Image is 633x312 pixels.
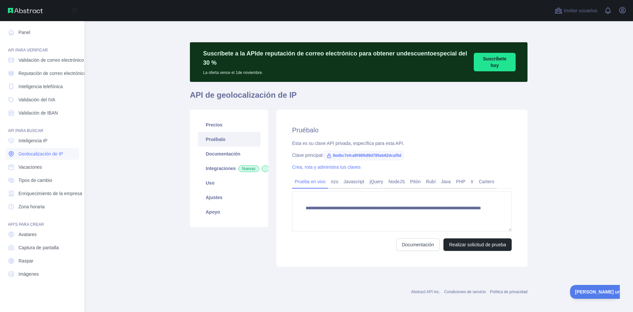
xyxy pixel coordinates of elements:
a: Raspar [5,255,79,267]
font: Javascript [344,179,364,184]
a: Enriquecimiento de la empresa [5,188,79,199]
img: API abstracta [8,8,43,13]
font: 9edbc7efca9f46fb89d785eb62dcaf5d [333,153,401,158]
font: Reputación de correo electrónico [18,71,86,76]
font: Vacaciones [18,164,42,170]
font: Suscríbete a la API [203,50,256,57]
font: rizo [331,179,338,184]
font: NodeJS [388,179,405,184]
a: Condiciones de servicio [444,290,486,294]
font: Precios [206,122,223,127]
a: Tipos de cambio [5,174,79,186]
a: Pruébalo [198,132,260,147]
font: Imágenes [18,271,39,277]
a: Geolocalización de IP [5,148,79,160]
a: Reputación de correo electrónico [5,67,79,79]
font: Java [441,179,451,184]
font: Validación de correo electrónico [18,57,84,63]
font: Apoyo [206,209,220,215]
font: API PARA BUSCAR [8,128,43,133]
font: descuento [404,50,434,57]
a: Panel [5,26,79,38]
font: Pitón [410,179,421,184]
a: Apoyo [198,205,260,219]
font: API PARA VERIFICAR [8,48,48,52]
a: Política de privacidad [490,290,527,294]
font: Rubí [426,179,436,184]
font: Captura de pantalla [18,245,59,250]
font: Documentación [206,151,240,156]
font: API de geolocalización de IP [190,90,297,99]
font: Uso [206,180,214,186]
a: Inteligencia telefónica [5,81,79,92]
font: La oferta vence el 1 [203,70,238,75]
a: IntegracionesNuevas [198,161,260,176]
font: Ir [471,179,474,184]
font: Inteligencia telefónica [18,84,63,89]
a: Uso [198,176,260,190]
a: Zona horaria [5,201,79,213]
a: Ajustes [198,190,260,205]
iframe: Activar/desactivar soporte al cliente [570,285,620,299]
font: PHP [456,179,466,184]
a: Imágenes [5,268,79,280]
a: Precios [198,118,260,132]
font: Integraciones [206,166,236,171]
font: API'S PARA CREAR [8,222,44,227]
font: Inteligencia IP [18,138,47,143]
button: Suscríbete hoy [474,53,516,71]
font: Geolocalización de IP [18,151,63,156]
font: Esta es su clave API privada, específica para esta API. [292,141,404,146]
font: Raspar [18,258,33,263]
a: Vacaciones [5,161,79,173]
a: Validación de correo electrónico [5,54,79,66]
font: . [262,70,263,75]
a: Validación de IBAN [5,107,79,119]
font: [PERSON_NAME] una pregunta [5,4,74,10]
font: Validación del IVA [18,97,55,102]
font: jQuery [370,179,383,184]
font: Prueba en vivo [295,179,325,184]
a: Captura de pantalla [5,242,79,254]
font: Pruébalo [292,126,318,134]
font: Nuevas [242,166,256,171]
font: Pruébalo [206,137,226,142]
font: Tipos de cambio [18,178,52,183]
font: Panel [18,30,30,35]
font: Validación de IBAN [18,110,58,116]
font: Ajustes [206,195,223,200]
font: Zona horaria [18,204,45,209]
a: Avatares [5,228,79,240]
font: especial [434,50,457,57]
font: Documentación [402,242,434,247]
button: Realizar solicitud de prueba [443,238,512,251]
a: Documentación [198,147,260,161]
a: Crea, rota y administra tus claves [292,164,361,170]
a: Documentación [396,238,439,251]
font: Suscríbete hoy [483,56,507,68]
font: Clave principal: [292,153,324,158]
button: Invitar usuarios [553,5,599,16]
a: Abstract API Inc. [411,290,440,294]
font: Enriquecimiento de la empresa [18,191,82,196]
font: Invitar usuarios [564,8,597,13]
a: Validación del IVA [5,94,79,106]
font: de reputación de correo electrónico para obtener un [256,50,404,57]
font: de noviembre [238,70,262,75]
a: Inteligencia IP [5,135,79,147]
font: Realizar solicitud de prueba [449,242,506,247]
font: Cartero [479,179,494,184]
font: Avatares [18,232,37,237]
